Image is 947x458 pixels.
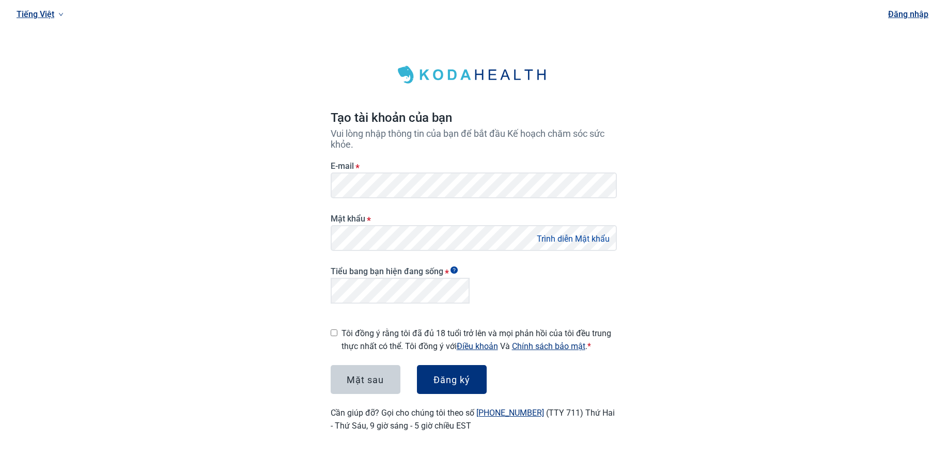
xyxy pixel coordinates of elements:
[534,232,613,246] button: Trình diễn Mật khẩu
[417,365,487,394] button: Đăng ký
[331,108,617,128] h1: Tạo tài khoản của bạn
[12,6,68,23] a: Ngôn ngữ hiện tại: Tiếng Việt
[347,374,384,385] div: Mặt sau
[476,408,544,418] a: [PHONE_NUMBER]
[391,62,556,88] img: Koda Health
[331,214,617,224] label: Mật khẩu
[331,161,617,171] label: E-mail
[888,9,928,19] a: Đăng nhập
[306,17,642,457] main: Main content
[331,408,615,431] label: Cần giúp đỡ? Gọi cho chúng tôi theo số (TTY 711) Thứ Hai - Thứ Sáu, 9 giờ sáng - 5 giờ chiều EST
[331,128,617,150] p: Vui lòng nhập thông tin của bạn để bắt đầu Kế hoạch chăm sóc sức khỏe.
[587,341,591,351] span: Required field
[433,374,470,385] div: Đăng ký
[451,266,458,274] span: Show tooltip
[457,341,498,351] a: Điều khoản
[341,327,617,353] label: Tôi đồng ý rằng tôi đã đủ 18 tuổi trở lên và mọi phản hồi của tôi đều trung thực nhất có thể. Tôi...
[331,365,400,394] button: Mặt sau
[58,12,64,17] span: down
[512,341,585,351] a: Chính sách bảo mật
[331,266,470,276] label: Tiểu bang bạn hiện đang sống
